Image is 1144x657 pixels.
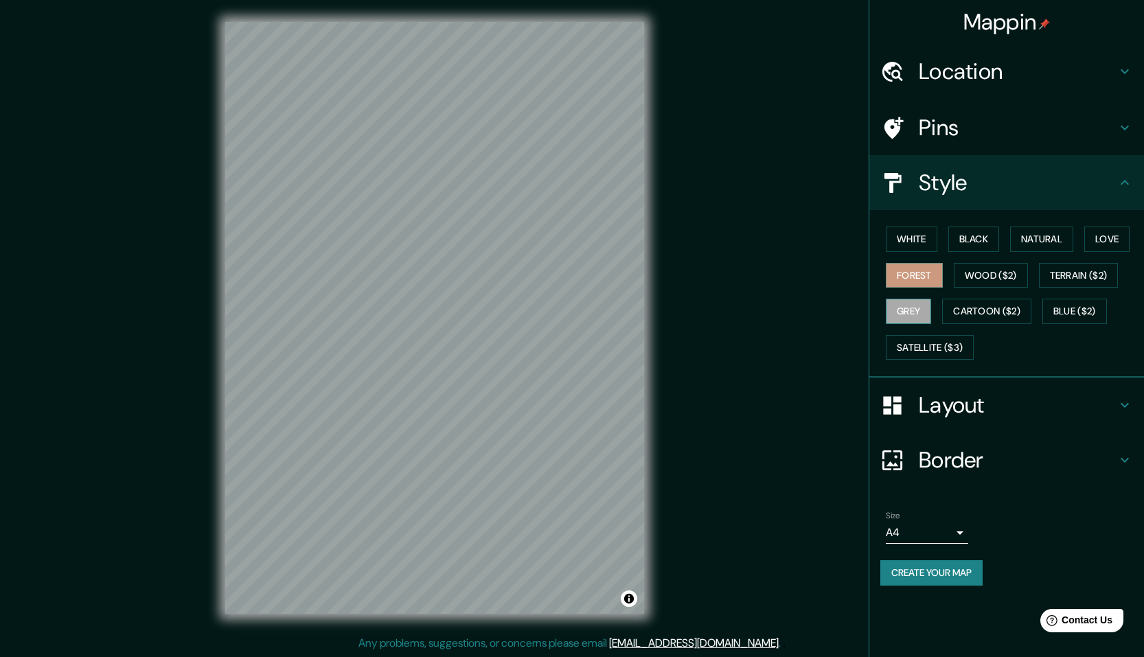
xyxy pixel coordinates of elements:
[919,114,1117,141] h4: Pins
[886,522,968,544] div: A4
[1039,19,1050,30] img: pin-icon.png
[886,263,943,288] button: Forest
[783,635,786,652] div: .
[954,263,1028,288] button: Wood ($2)
[942,299,1031,324] button: Cartoon ($2)
[1010,227,1073,252] button: Natural
[1042,299,1107,324] button: Blue ($2)
[948,227,1000,252] button: Black
[1022,603,1129,642] iframe: Help widget launcher
[919,58,1117,85] h4: Location
[886,335,974,360] button: Satellite ($3)
[225,22,644,614] canvas: Map
[963,8,1051,36] h4: Mappin
[1039,263,1119,288] button: Terrain ($2)
[869,44,1144,99] div: Location
[919,169,1117,196] h4: Style
[869,155,1144,210] div: Style
[358,635,781,652] p: Any problems, suggestions, or concerns please email .
[621,590,637,607] button: Toggle attribution
[1084,227,1130,252] button: Love
[886,227,937,252] button: White
[869,433,1144,487] div: Border
[781,635,783,652] div: .
[919,391,1117,419] h4: Layout
[919,446,1117,474] h4: Border
[880,560,983,586] button: Create your map
[869,100,1144,155] div: Pins
[886,299,931,324] button: Grey
[869,378,1144,433] div: Layout
[609,636,779,650] a: [EMAIL_ADDRESS][DOMAIN_NAME]
[886,510,900,522] label: Size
